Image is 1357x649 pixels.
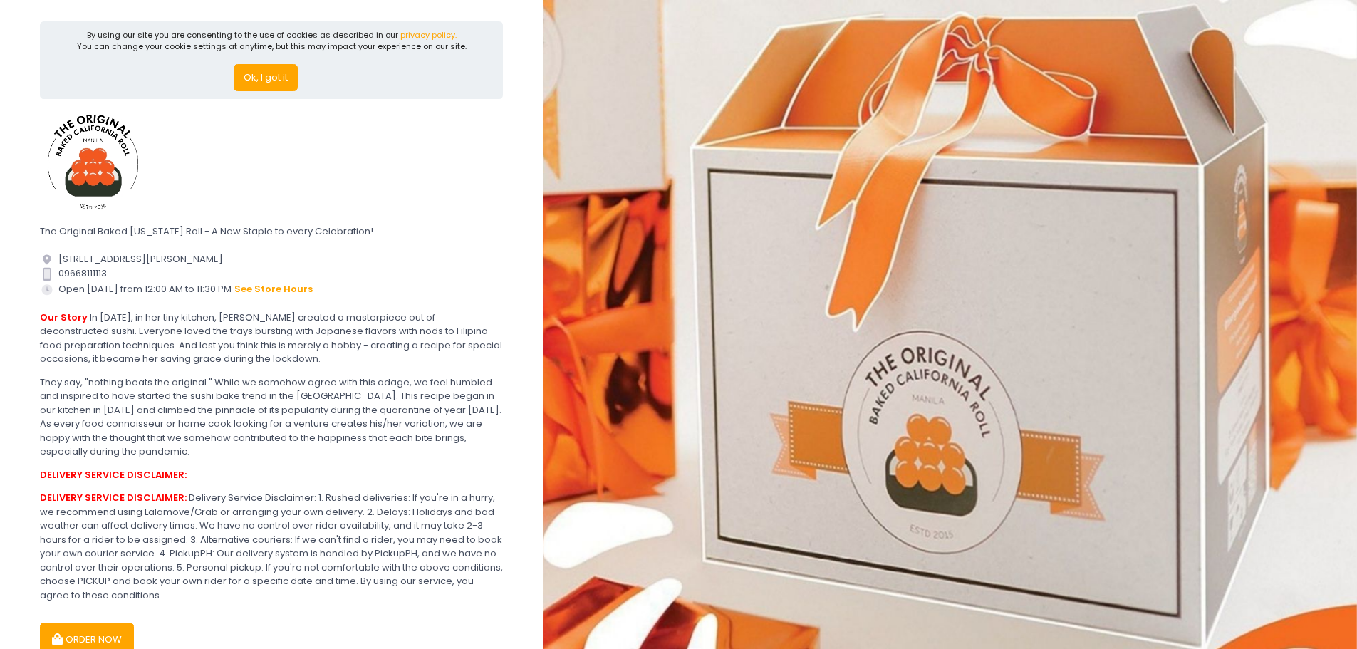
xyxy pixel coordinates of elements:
b: DELIVERY SERVICE DISCLAIMER: [40,491,187,504]
div: In [DATE], in her tiny kitchen, [PERSON_NAME] created a masterpiece out of deconstructed sushi. E... [40,311,503,366]
div: Open [DATE] from 12:00 AM to 11:30 PM [40,281,503,297]
b: Our Story [40,311,88,324]
div: [STREET_ADDRESS][PERSON_NAME] [40,252,503,266]
div: Delivery Service Disclaimer: 1. Rushed deliveries: If you're in a hurry, we recommend using Lalam... [40,491,503,602]
div: The Original Baked [US_STATE] Roll - A New Staple to every Celebration! [40,224,503,239]
div: By using our site you are consenting to the use of cookies as described in our You can change you... [77,29,467,53]
a: privacy policy. [400,29,457,41]
img: The Original Baked California Roll [40,108,147,215]
button: Ok, I got it [234,64,298,91]
div: They say, "nothing beats the original." While we somehow agree with this adage, we feel humbled a... [40,375,503,459]
button: see store hours [234,281,313,297]
b: DELIVERY SERVICE DISCLAIMER: [40,468,187,482]
div: 09668111113 [40,266,503,281]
